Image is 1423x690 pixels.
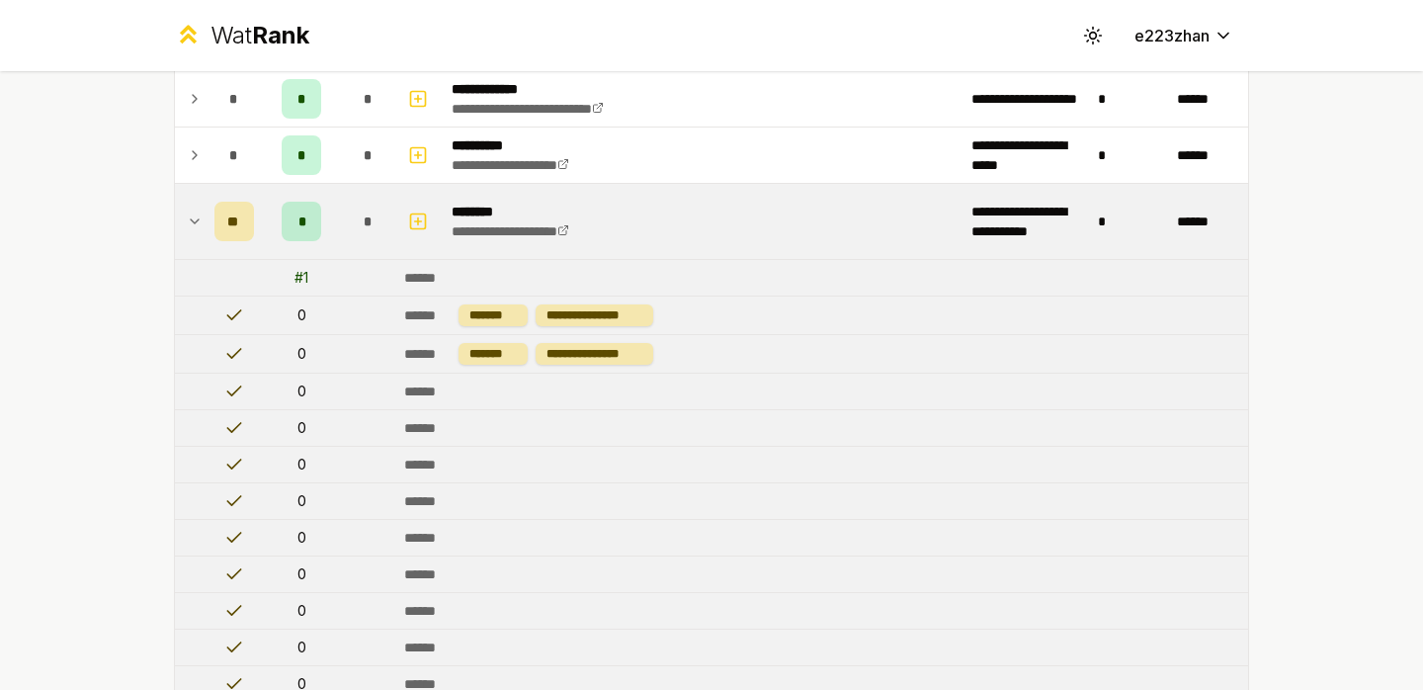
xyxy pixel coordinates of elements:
[1119,18,1249,53] button: e223zhan
[174,20,309,51] a: WatRank
[262,630,341,665] td: 0
[210,20,309,51] div: Wat
[262,557,341,592] td: 0
[294,268,308,288] div: # 1
[262,520,341,556] td: 0
[252,21,309,49] span: Rank
[262,335,341,373] td: 0
[262,374,341,409] td: 0
[1134,24,1210,47] span: e223zhan
[262,297,341,334] td: 0
[262,410,341,446] td: 0
[262,447,341,482] td: 0
[262,593,341,629] td: 0
[262,483,341,519] td: 0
